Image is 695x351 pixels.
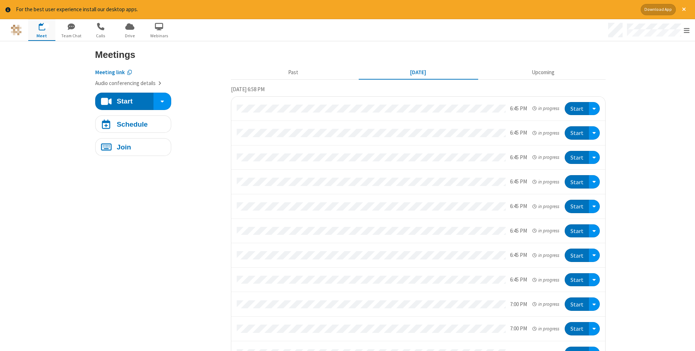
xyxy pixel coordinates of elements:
div: Open menu [589,200,600,213]
span: Meet [28,33,55,39]
button: Upcoming [483,65,603,79]
div: Open menu [589,249,600,262]
button: Start [565,322,589,335]
div: Start conference options [153,93,171,110]
div: For the best user experience install our desktop apps. [16,5,635,14]
div: 6:45 PM [510,129,527,137]
div: Open menu [589,126,600,140]
button: Schedule [95,115,171,133]
div: Open menu [589,273,600,287]
span: Copy my meeting room link [95,69,125,76]
div: 6:45 PM [510,202,527,211]
div: 6:45 PM [510,227,527,235]
em: in progress [532,252,559,259]
em: in progress [532,130,559,136]
span: Calls [87,33,114,39]
span: Team Chat [58,33,85,39]
button: Close alert [678,4,690,15]
h4: Join [117,144,131,151]
div: 6:45 PM [510,251,527,259]
em: in progress [532,105,559,112]
button: [DATE] [358,65,478,79]
span: Drive [116,33,143,39]
button: Download App [641,4,676,15]
em: in progress [532,325,559,332]
em: in progress [532,154,559,161]
div: 6:45 PM [510,153,527,162]
h4: Start [117,98,132,105]
em: in progress [532,301,559,308]
span: [DATE] 6:58 PM [231,86,265,93]
section: Account details [95,63,226,88]
div: 7:00 PM [510,300,527,309]
img: QA Selenium DO NOT DELETE OR CHANGE [11,25,22,35]
div: Open menu [589,151,600,164]
button: Past [233,65,353,79]
div: 6:45 PM [510,276,527,284]
em: in progress [532,178,559,185]
button: Start [95,93,154,110]
button: Start [565,249,589,262]
em: in progress [532,203,559,210]
div: 6:45 PM [510,178,527,186]
h3: Meetings [95,50,606,60]
button: Start [565,224,589,238]
div: Open menu [589,102,600,115]
button: Start [565,102,589,115]
em: in progress [532,227,559,234]
div: 6:45 PM [510,105,527,113]
button: Start [565,273,589,287]
span: Webinars [146,33,173,39]
div: 13 [43,23,49,29]
button: Start [565,200,589,213]
button: Start [565,126,589,140]
div: Open menu [589,224,600,238]
div: Open menu [589,175,600,189]
button: Start [565,297,589,311]
div: Open menu [606,19,695,41]
button: Start [565,175,589,189]
em: in progress [532,276,559,283]
div: Open menu [589,297,600,311]
div: 7:00 PM [510,325,527,333]
iframe: Chat [677,332,690,346]
div: Open menu [589,322,600,335]
button: Start [565,151,589,164]
button: Copy my meeting room link [95,68,132,77]
button: Audio conferencing details [95,79,161,88]
button: Join [95,138,171,156]
h4: Schedule [117,121,148,128]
